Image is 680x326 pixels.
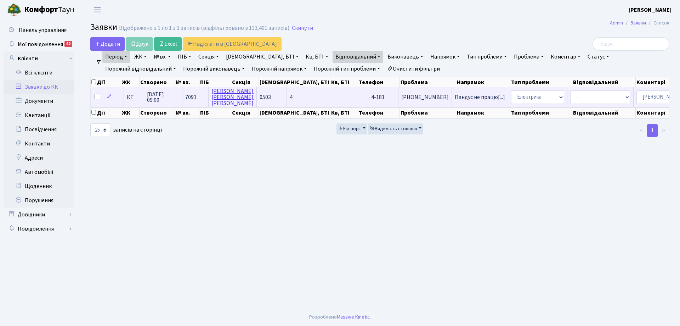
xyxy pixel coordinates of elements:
[330,77,358,87] th: Кв, БТІ
[231,107,259,118] th: Секція
[385,51,426,63] a: Виконавець
[91,77,121,87] th: Дії
[4,122,74,137] a: Посвідчення
[4,37,74,51] a: Мої повідомлення82
[585,51,612,63] a: Статус
[629,6,671,14] a: [PERSON_NAME]
[464,51,510,63] a: Тип проблеми
[154,37,182,51] a: Excel
[180,63,248,75] a: Порожній виконавець
[90,21,117,33] span: Заявки
[7,3,21,17] img: logo.png
[24,4,74,16] span: Таун
[4,108,74,122] a: Квитанції
[121,77,140,87] th: ЖК
[400,107,456,118] th: Проблема
[370,125,417,132] span: Видимість стовпців
[90,123,162,137] label: записів на сторінці
[593,37,669,51] input: Пошук...
[91,107,121,118] th: Дії
[90,37,125,51] a: Додати
[371,93,385,101] span: 4-181
[456,107,510,118] th: Напрямок
[90,123,111,137] select: записів на сторінці
[4,165,74,179] a: Автомобілі
[24,4,58,15] b: Комфорт
[4,23,74,37] a: Панель управління
[127,94,141,100] span: КТ
[338,125,361,132] span: Експорт
[427,51,463,63] a: Напрямок
[95,40,120,48] span: Додати
[400,77,456,87] th: Проблема
[199,107,231,118] th: ПІБ
[4,151,74,165] a: Адреси
[4,193,74,208] a: Порушення
[636,77,673,87] th: Коментарі
[572,107,635,118] th: Відповідальний
[290,93,293,101] span: 4
[610,19,623,27] a: Admin
[121,107,140,118] th: ЖК
[175,51,194,63] a: ПІБ
[572,77,635,87] th: Відповідальний
[4,51,74,66] a: Клієнти
[4,94,74,108] a: Документи
[185,93,197,101] span: 7091
[64,41,72,47] div: 82
[131,51,149,63] a: ЖК
[4,66,74,80] a: Всі клієнти
[330,107,358,118] th: Кв, БТІ
[630,19,646,27] a: Заявки
[199,77,231,87] th: ПІБ
[4,222,74,236] a: Повідомлення
[336,123,367,134] button: Експорт
[337,313,370,321] a: Massive Kinetic
[333,51,383,63] a: Відповідальний
[119,25,290,32] div: Відображено з 1 по 1 з 1 записів (відфільтровано з 133,491 записів).
[599,16,680,31] nav: breadcrumb
[175,77,199,87] th: № вх.
[401,94,449,100] span: [PHONE_NUMBER]
[646,19,669,27] li: Список
[309,313,371,321] div: Розроблено .
[303,51,331,63] a: Кв, БТІ
[510,107,572,118] th: Тип проблеми
[384,63,443,75] a: Очистити фільтри
[102,51,130,63] a: Період
[511,51,546,63] a: Проблема
[231,77,259,87] th: Секція
[4,179,74,193] a: Щоденник
[195,51,222,63] a: Секція
[223,51,301,63] a: [DEMOGRAPHIC_DATA], БТІ
[358,77,400,87] th: Телефон
[102,63,179,75] a: Порожній відповідальний
[175,107,199,118] th: № вх.
[18,40,63,48] span: Мої повідомлення
[211,87,254,107] a: [PERSON_NAME][PERSON_NAME][PERSON_NAME]
[510,77,572,87] th: Тип проблеми
[259,77,330,87] th: [DEMOGRAPHIC_DATA], БТІ
[140,77,175,87] th: Створено
[19,26,67,34] span: Панель управління
[548,51,583,63] a: Коментар
[4,80,74,94] a: Заявки до КК
[147,92,179,103] span: [DATE] 09:00
[89,4,106,16] button: Переключити навігацію
[140,107,175,118] th: Створено
[292,25,313,32] a: Скинути
[647,124,658,137] a: 1
[4,208,74,222] a: Довідники
[636,107,673,118] th: Коментарі
[4,137,74,151] a: Контакти
[368,123,423,134] button: Видимість стовпців
[456,77,510,87] th: Напрямок
[455,93,505,101] span: Пандус не працю[...]
[311,63,383,75] a: Порожній тип проблеми
[259,107,330,118] th: [DEMOGRAPHIC_DATA], БТІ
[151,51,174,63] a: № вх.
[358,107,400,118] th: Телефон
[249,63,310,75] a: Порожній напрямок
[260,93,271,101] span: 0503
